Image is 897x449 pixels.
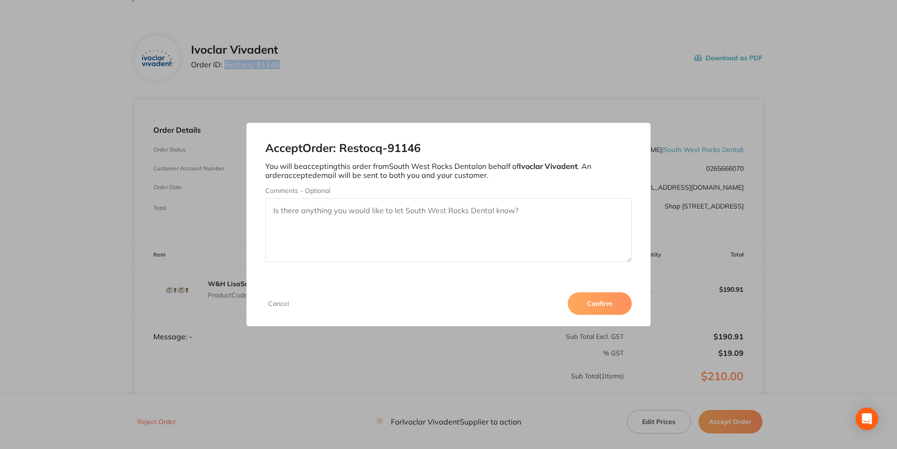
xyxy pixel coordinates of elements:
[856,408,878,430] div: Open Intercom Messenger
[568,292,632,315] button: Confirm
[265,162,631,179] p: You will be accepting this order from South West Rocks Dental on behalf of . An order accepted em...
[519,161,578,171] b: Ivoclar Vivadent
[265,142,631,155] h2: Accept Order: Restocq- 91146
[265,299,292,308] button: Cancel
[265,187,631,194] label: Comments - Optional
